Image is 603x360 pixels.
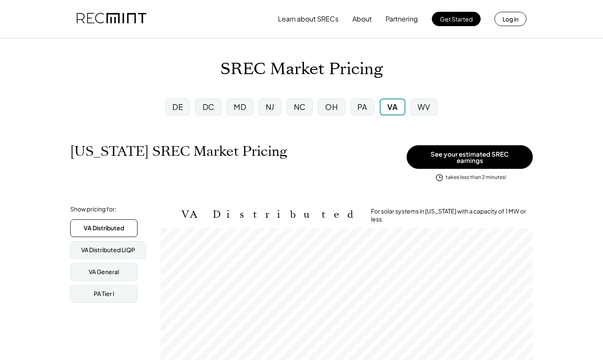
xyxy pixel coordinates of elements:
div: VA General [89,268,119,276]
div: For solar systems in [US_STATE] with a capacity of 1 MW or less. [371,207,533,224]
button: Log in [495,12,526,26]
button: Learn about SRECs [278,11,339,27]
div: PA [357,101,368,112]
h1: SREC Market Pricing [220,59,383,79]
div: DE [172,101,183,112]
img: recmint-logotype%403x.png [77,5,146,33]
h1: [US_STATE] SREC Market Pricing [70,143,287,160]
button: About [352,11,372,27]
div: PA Tier I [94,290,114,298]
div: VA Distributed LIQP [81,246,135,254]
div: NJ [266,101,275,112]
div: NC [294,101,306,112]
div: OH [325,101,338,112]
h2: VA Distributed [182,208,358,221]
div: takes less than 2 minutes! [446,174,506,181]
div: Show pricing for: [70,205,116,213]
button: Partnering [386,11,418,27]
button: Get Started [432,12,481,26]
div: DC [203,101,214,112]
div: MD [234,101,246,112]
button: See your estimated SREC earnings [407,145,533,169]
div: WV [418,101,431,112]
div: VA [387,101,397,112]
div: VA Distributed [84,224,124,232]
